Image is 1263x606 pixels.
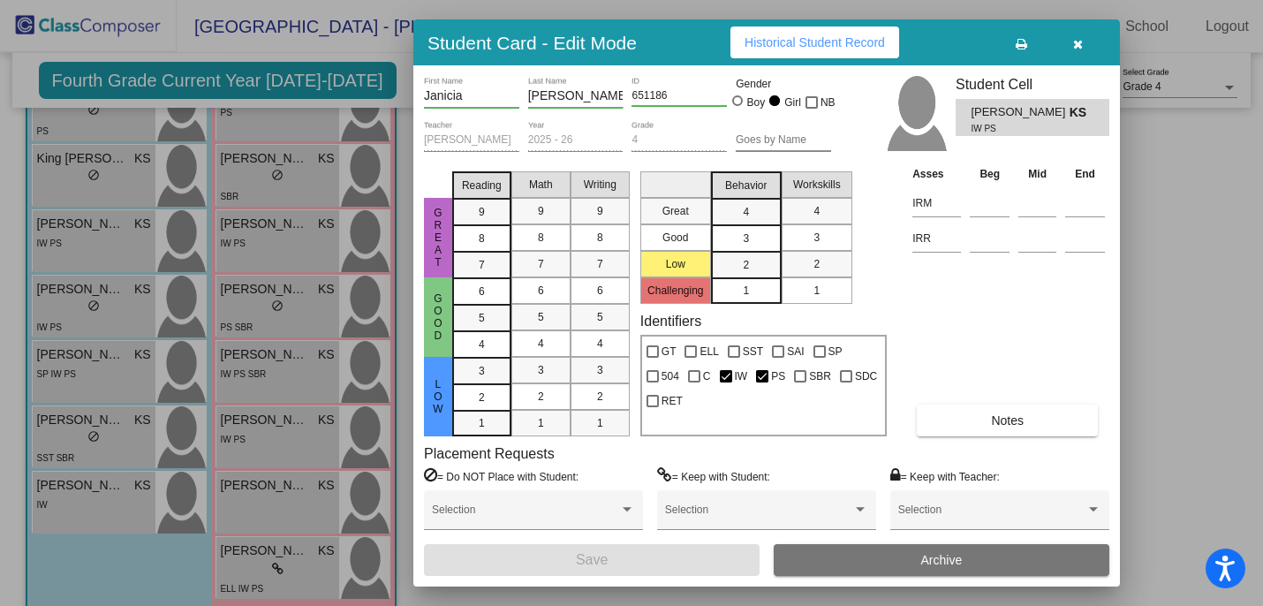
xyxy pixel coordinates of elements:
[528,134,624,147] input: year
[1014,164,1061,184] th: Mid
[743,204,749,220] span: 4
[912,190,961,216] input: assessment
[631,134,727,147] input: grade
[427,32,637,54] h3: Student Card - Edit Mode
[597,309,603,325] span: 5
[912,225,961,252] input: assessment
[921,553,963,567] span: Archive
[662,341,677,362] span: GT
[735,366,748,387] span: IW
[430,292,446,342] span: Good
[538,362,544,378] span: 3
[855,366,877,387] span: SDC
[743,283,749,299] span: 1
[538,283,544,299] span: 6
[479,257,485,273] span: 7
[430,378,446,415] span: Low
[597,415,603,431] span: 1
[787,341,804,362] span: SAI
[597,203,603,219] span: 9
[538,336,544,352] span: 4
[597,362,603,378] span: 3
[1061,164,1109,184] th: End
[597,389,603,405] span: 2
[730,27,899,58] button: Historical Student Record
[424,467,579,485] label: = Do NOT Place with Student:
[538,309,544,325] span: 5
[479,284,485,299] span: 6
[462,178,502,193] span: Reading
[538,230,544,246] span: 8
[809,366,831,387] span: SBR
[745,35,885,49] span: Historical Student Record
[538,256,544,272] span: 7
[828,341,843,362] span: SP
[479,415,485,431] span: 1
[597,230,603,246] span: 8
[956,76,1109,93] h3: Student Cell
[725,178,767,193] span: Behavior
[424,445,555,462] label: Placement Requests
[783,95,801,110] div: Girl
[813,283,820,299] span: 1
[736,76,831,92] mat-label: Gender
[774,544,1109,576] button: Archive
[597,256,603,272] span: 7
[890,467,1000,485] label: = Keep with Teacher:
[965,164,1014,184] th: Beg
[813,256,820,272] span: 2
[576,552,608,567] span: Save
[479,231,485,246] span: 8
[479,204,485,220] span: 9
[917,405,1098,436] button: Notes
[743,341,763,362] span: SST
[662,366,679,387] span: 504
[991,413,1024,428] span: Notes
[743,257,749,273] span: 2
[700,341,718,362] span: ELL
[657,467,770,485] label: = Keep with Student:
[538,389,544,405] span: 2
[424,544,760,576] button: Save
[529,177,553,193] span: Math
[424,134,519,147] input: teacher
[971,122,1056,135] span: IW PS
[538,203,544,219] span: 9
[821,92,836,113] span: NB
[743,231,749,246] span: 3
[908,164,965,184] th: Asses
[631,90,727,102] input: Enter ID
[746,95,766,110] div: Boy
[597,283,603,299] span: 6
[479,363,485,379] span: 3
[703,366,711,387] span: C
[1070,103,1094,122] span: KS
[813,203,820,219] span: 4
[640,313,701,330] label: Identifiers
[430,207,446,269] span: Great
[479,310,485,326] span: 5
[971,103,1069,122] span: [PERSON_NAME]
[793,177,841,193] span: Workskills
[736,134,831,147] input: goes by name
[479,337,485,352] span: 4
[662,390,683,412] span: RET
[538,415,544,431] span: 1
[584,177,616,193] span: Writing
[479,390,485,405] span: 2
[597,336,603,352] span: 4
[771,366,785,387] span: PS
[813,230,820,246] span: 3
